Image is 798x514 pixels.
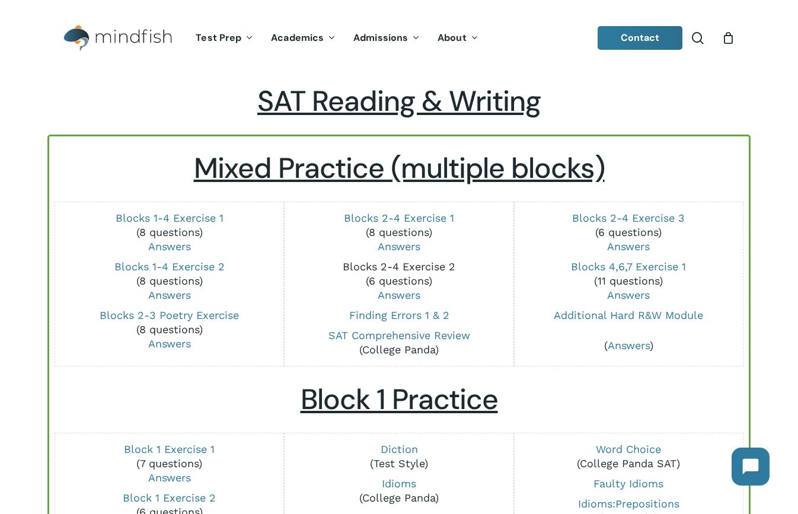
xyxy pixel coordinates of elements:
a: Idioms [382,477,416,490]
a: Answers [148,471,191,484]
a: Contact [598,26,683,50]
span: About [438,31,467,44]
p: (8 questions) [62,308,276,351]
p: (8 questions) [292,211,506,254]
a: About [429,33,487,43]
a: Blocks 1-4 Exercise 2 [114,260,225,273]
a: Additional Hard R&W Module [554,309,703,321]
p: (College Panda) [292,477,506,505]
p: (6 questions) [292,260,506,302]
p: (College Panda SAT) [521,442,736,471]
a: SAT Comprehensive Review [328,329,470,341]
a: Answers [148,337,191,350]
span: Test Prep [196,31,241,44]
a: Answers [608,339,650,352]
p: ( ) [521,339,736,353]
a: Finding Errors 1 & 2 [349,309,449,321]
p: (College Panda) [292,328,506,357]
a: Blocks 2-4 Exercise 3 [572,212,685,224]
a: Diction [381,443,418,455]
a: Blocks 2-4 Exercise 1 [344,212,454,224]
a: Answers [148,240,191,253]
p: (Test Style) [292,442,506,471]
a: Answers [607,289,650,301]
u: Block 1 Practice [301,381,498,418]
a: Blocks 1-4 Exercise 1 [116,212,224,224]
span: Contact [621,31,660,44]
a: Answers [148,289,191,301]
p: (6 questions) [521,211,736,254]
a: Test Prep [187,33,262,43]
u: Mixed Practice (multiple blocks) [194,149,605,187]
a: Idioms:Prepositions [578,497,679,510]
a: Word Choice [596,443,661,455]
a: Blocks 2-4 Exercise 2 [343,260,455,273]
p: (11 questions) [521,260,736,302]
a: Blocks 4,6,7 Exercise 1 [571,260,686,273]
a: Faulty Idioms [593,477,663,490]
header: Main Menu [47,16,751,60]
a: Blocks 2-3 Poetry Exercise [100,309,239,321]
a: Block 1 Exercise 1 [124,443,215,455]
a: Answers [378,289,420,301]
a: Answers [607,240,650,253]
span: Admissions [353,31,408,44]
a: Academics [262,33,344,43]
iframe: Chatbot [720,436,781,497]
p: (8 questions) [62,211,276,254]
nav: Main Menu [187,16,487,60]
span: SAT Reading & Writing [257,82,541,120]
a: Admissions [344,33,429,43]
p: (7 questions) [62,442,276,485]
a: Cart [722,31,735,44]
a: Answers [378,240,420,253]
a: Block 1 Exercise 2 [123,491,216,504]
span: Academics [271,31,324,44]
p: (8 questions) [62,260,276,302]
